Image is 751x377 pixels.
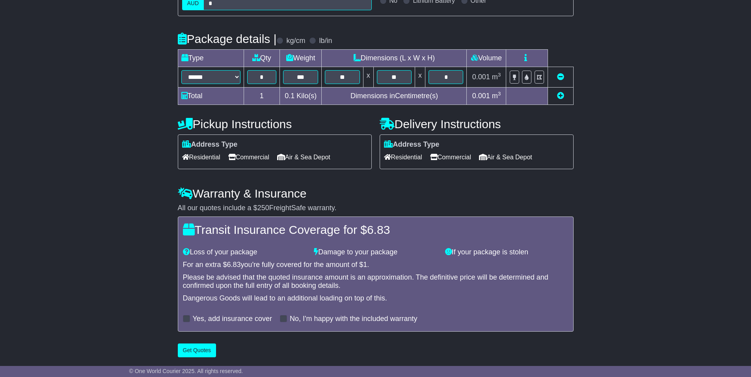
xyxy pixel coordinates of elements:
[479,151,532,163] span: Air & Sea Depot
[178,343,216,357] button: Get Quotes
[183,294,568,303] div: Dangerous Goods will lead to an additional loading on top of this.
[380,118,574,131] h4: Delivery Instructions
[498,91,501,97] sup: 3
[322,88,467,105] td: Dimensions in Centimetre(s)
[472,73,490,81] span: 0.001
[178,204,574,213] div: All our quotes include a $ FreightSafe warranty.
[441,248,572,257] div: If your package is stolen
[384,140,440,149] label: Address Type
[182,151,220,163] span: Residential
[290,315,417,323] label: No, I'm happy with the included warranty
[178,118,372,131] h4: Pickup Instructions
[129,368,243,374] span: © One World Courier 2025. All rights reserved.
[280,88,322,105] td: Kilo(s)
[319,37,332,45] label: lb/in
[430,151,471,163] span: Commercial
[193,315,272,323] label: Yes, add insurance cover
[244,50,280,67] td: Qty
[472,92,490,100] span: 0.001
[492,92,501,100] span: m
[384,151,422,163] span: Residential
[277,151,330,163] span: Air & Sea Depot
[228,151,269,163] span: Commercial
[498,72,501,78] sup: 3
[467,50,506,67] td: Volume
[310,248,441,257] div: Damage to your package
[557,92,564,100] a: Add new item
[183,223,568,236] h4: Transit Insurance Coverage for $
[178,187,574,200] h4: Warranty & Insurance
[179,248,310,257] div: Loss of your package
[182,140,238,149] label: Address Type
[178,88,244,105] td: Total
[183,261,568,269] div: For an extra $ you're fully covered for the amount of $ .
[557,73,564,81] a: Remove this item
[183,273,568,290] div: Please be advised that the quoted insurance amount is an approximation. The definitive price will...
[280,50,322,67] td: Weight
[492,73,501,81] span: m
[363,67,373,88] td: x
[178,32,277,45] h4: Package details |
[227,261,241,269] span: 6.83
[244,88,280,105] td: 1
[322,50,467,67] td: Dimensions (L x W x H)
[178,50,244,67] td: Type
[257,204,269,212] span: 250
[286,37,305,45] label: kg/cm
[285,92,294,100] span: 0.1
[363,261,367,269] span: 1
[367,223,390,236] span: 6.83
[415,67,425,88] td: x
